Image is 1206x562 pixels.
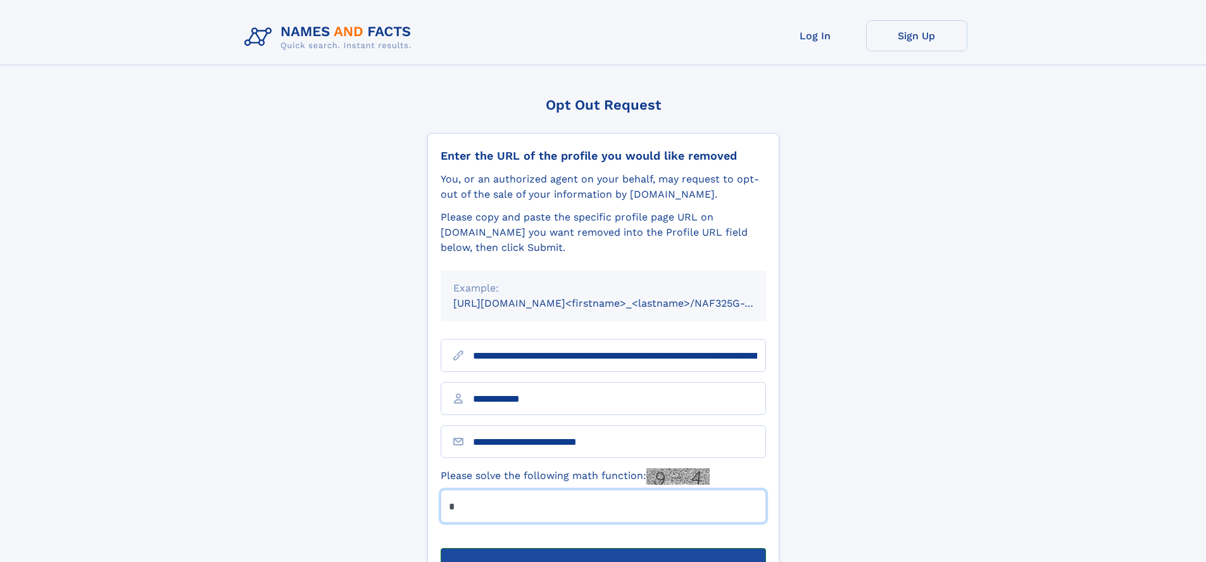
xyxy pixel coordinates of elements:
[441,468,710,485] label: Please solve the following math function:
[866,20,967,51] a: Sign Up
[453,297,790,309] small: [URL][DOMAIN_NAME]<firstname>_<lastname>/NAF325G-xxxxxxxx
[441,172,766,202] div: You, or an authorized agent on your behalf, may request to opt-out of the sale of your informatio...
[453,281,753,296] div: Example:
[427,97,779,113] div: Opt Out Request
[239,20,422,54] img: Logo Names and Facts
[441,210,766,255] div: Please copy and paste the specific profile page URL on [DOMAIN_NAME] you want removed into the Pr...
[765,20,866,51] a: Log In
[441,149,766,163] div: Enter the URL of the profile you would like removed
